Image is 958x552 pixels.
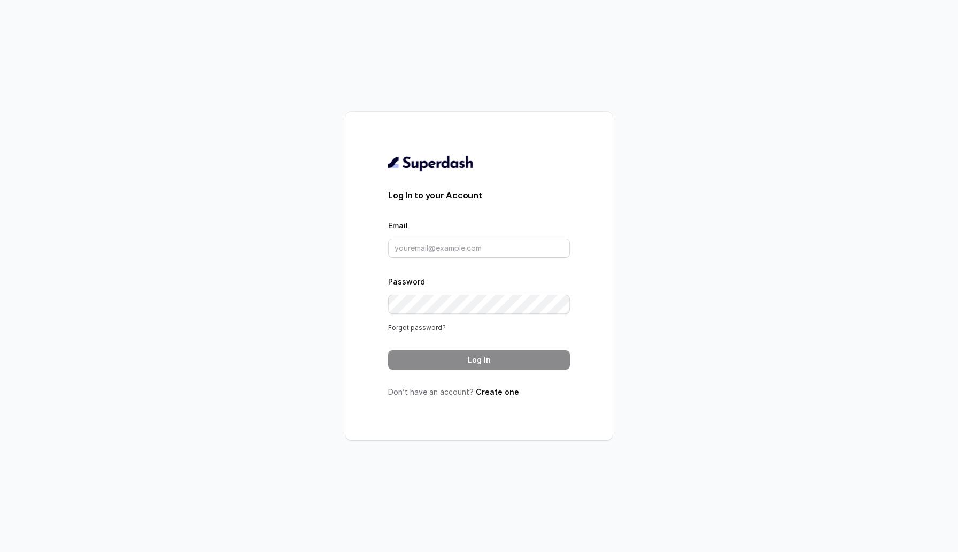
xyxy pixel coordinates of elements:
a: Create one [476,387,519,396]
input: youremail@example.com [388,239,570,258]
p: Don’t have an account? [388,387,570,397]
label: Password [388,277,425,286]
label: Email [388,221,408,230]
img: light.svg [388,155,474,172]
button: Log In [388,350,570,370]
a: Forgot password? [388,324,446,332]
h3: Log In to your Account [388,189,570,202]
